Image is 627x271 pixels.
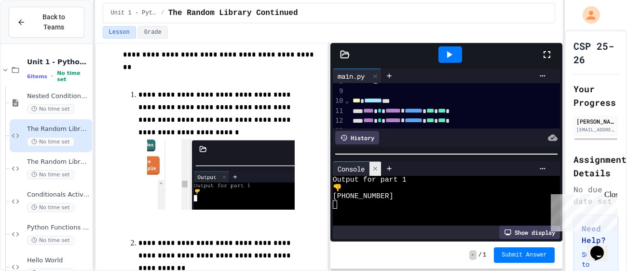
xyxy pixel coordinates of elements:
span: Python Functions Practice [27,224,90,232]
span: - [469,250,477,260]
span: Submit Answer [502,251,547,259]
span: 6 items [27,73,47,80]
div: [PERSON_NAME] [576,117,615,126]
h2: Assignment Details [573,153,618,180]
div: Show display [499,226,560,239]
div: main.py [333,69,382,83]
span: No time set [57,70,90,83]
div: Console [333,161,382,176]
h2: Your Progress [573,82,618,109]
span: Output for part 1 [333,176,407,184]
div: My Account [572,4,602,26]
span: The Random Library Continued [27,125,90,133]
h3: Need Help? [582,223,610,246]
span: / [161,9,164,17]
span: 👎 [333,184,337,192]
iframe: chat widget [547,190,617,231]
span: No time set [27,236,74,245]
span: Back to Teams [31,12,76,32]
button: Submit Answer [494,247,555,263]
span: Unit 1 - Python Basics [27,57,90,66]
div: [EMAIL_ADDRESS][DOMAIN_NAME] [576,126,615,133]
span: / [478,251,482,259]
span: [PHONE_NUMBER] [333,192,394,200]
span: 1 [483,251,486,259]
div: Console [333,164,369,174]
span: No time set [27,203,74,212]
span: Fold line [345,97,350,104]
div: No due date set [573,184,618,207]
div: Chat with us now!Close [4,4,67,61]
div: 11 [333,106,345,116]
span: No time set [27,104,74,114]
div: 9 [333,86,345,96]
span: No time set [27,137,74,146]
span: The Random Library Continued [168,7,298,19]
button: Grade [138,26,168,39]
span: • [51,72,53,80]
div: main.py [333,71,369,81]
span: No time set [27,170,74,179]
button: Back to Teams [9,7,84,38]
div: History [335,131,379,144]
h1: CSP 25-26 [573,39,618,66]
span: The Random Library Classwork [27,158,90,166]
button: Lesson [103,26,136,39]
div: 13 [333,126,345,136]
span: Unit 1 - Python Basics [111,9,157,17]
div: 12 [333,116,345,126]
span: Conditionals Activity Individual [27,191,90,199]
span: Nested Conditionals Intro [27,92,90,100]
span: Hello World [27,257,90,265]
iframe: chat widget [586,232,617,261]
div: 10 [333,96,345,106]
